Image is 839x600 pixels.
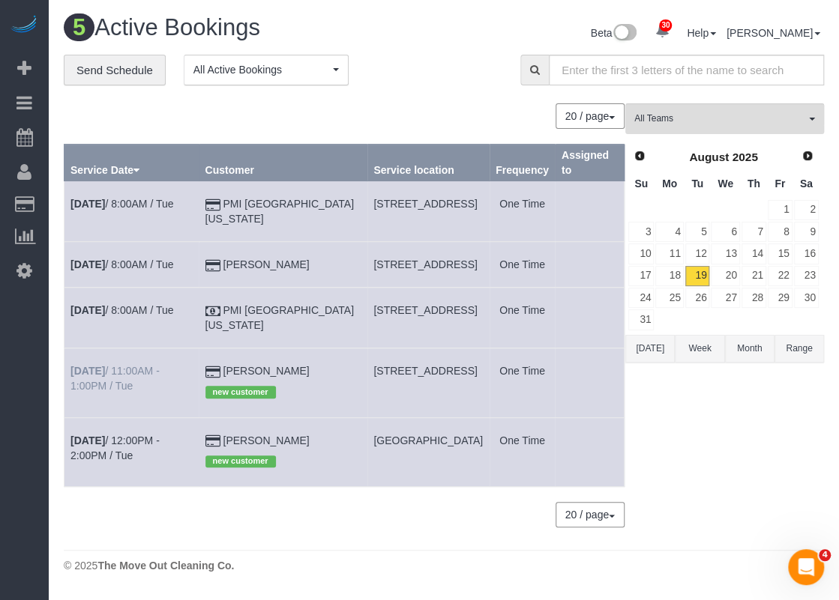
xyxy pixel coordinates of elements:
[685,243,710,264] a: 12
[70,304,173,316] a: [DATE]/ 8:00AM / Tue
[556,103,625,129] button: 20 / page
[775,178,785,190] span: Friday
[655,288,683,308] a: 25
[555,288,624,348] td: Assigned to
[193,62,329,77] span: All Active Bookings
[748,178,760,190] span: Thursday
[628,243,654,264] a: 10
[205,198,354,225] a: PMI [GEOGRAPHIC_DATA][US_STATE]
[367,145,490,181] th: Service location
[199,288,367,348] td: Customer
[685,266,710,286] a: 19
[555,242,624,288] td: Assigned to
[775,335,824,363] button: Range
[628,222,654,242] a: 3
[555,348,624,417] td: Assigned to
[797,146,818,167] a: Next
[819,549,831,561] span: 4
[555,181,624,242] td: Assigned to
[490,145,556,181] th: Frequency
[685,288,710,308] a: 26
[64,417,199,486] td: Schedule date
[64,145,199,181] th: Service Date
[70,365,160,392] a: [DATE]/ 11:00AM - 1:00PM / Tue
[490,417,556,486] td: Frequency
[97,560,234,572] strong: The Move Out Cleaning Co.
[662,178,677,190] span: Monday
[628,309,654,330] a: 31
[490,242,556,288] td: Frequency
[223,365,309,377] a: [PERSON_NAME]
[549,55,824,85] input: Enter the first 3 letters of the name to search
[625,103,824,127] ol: All Teams
[367,288,490,348] td: Service location
[725,335,775,363] button: Month
[788,549,824,585] iframe: Intercom live chat
[625,335,675,363] button: [DATE]
[718,178,733,190] span: Wednesday
[628,288,654,308] a: 24
[223,434,309,446] a: [PERSON_NAME]
[70,434,105,446] b: [DATE]
[64,55,166,86] a: Send Schedule
[373,198,477,210] span: [STREET_ADDRESS]
[70,434,160,461] a: [DATE]/ 12:00PM - 2:00PM / Tue
[373,365,477,377] span: [STREET_ADDRESS]
[373,304,477,316] span: [STREET_ADDRESS]
[367,348,490,417] td: Service location
[634,178,648,190] span: Sunday
[373,258,477,270] span: [STREET_ADDRESS]
[742,266,766,286] a: 21
[373,434,483,446] span: [GEOGRAPHIC_DATA]
[711,288,739,308] a: 27
[794,266,819,286] a: 23
[205,386,276,398] span: new customer
[768,243,793,264] a: 15
[70,198,105,210] b: [DATE]
[794,200,819,220] a: 2
[205,367,220,378] i: Credit Card Payment
[768,266,793,286] a: 22
[555,417,624,486] td: Assigned to
[629,146,650,167] a: Prev
[205,304,354,331] a: PMI [GEOGRAPHIC_DATA][US_STATE]
[794,288,819,308] a: 30
[64,348,199,417] td: Schedule date
[205,436,220,446] i: Credit Card Payment
[64,242,199,288] td: Schedule date
[556,103,625,129] nav: Pagination navigation
[70,258,105,270] b: [DATE]
[612,24,637,43] img: New interface
[800,178,813,190] span: Saturday
[199,417,367,486] td: Customer
[634,112,805,125] span: All Teams
[802,150,814,162] span: Next
[768,200,793,220] a: 1
[742,222,766,242] a: 7
[490,181,556,242] td: Frequency
[367,242,490,288] td: Service location
[687,27,716,39] a: Help
[9,15,39,36] a: Automaid Logo
[556,502,625,527] nav: Pagination navigation
[591,27,637,39] a: Beta
[742,243,766,264] a: 14
[711,266,739,286] a: 20
[647,15,676,48] a: 30
[64,181,199,242] td: Schedule date
[685,222,710,242] a: 5
[205,455,276,467] span: new customer
[70,198,173,210] a: [DATE]/ 8:00AM / Tue
[711,243,739,264] a: 13
[70,304,105,316] b: [DATE]
[199,348,367,417] td: Customer
[64,13,94,41] span: 5
[691,178,703,190] span: Tuesday
[634,150,646,162] span: Prev
[367,417,490,486] td: Service location
[70,365,105,377] b: [DATE]
[64,288,199,348] td: Schedule date
[655,222,683,242] a: 4
[742,288,766,308] a: 28
[711,222,739,242] a: 6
